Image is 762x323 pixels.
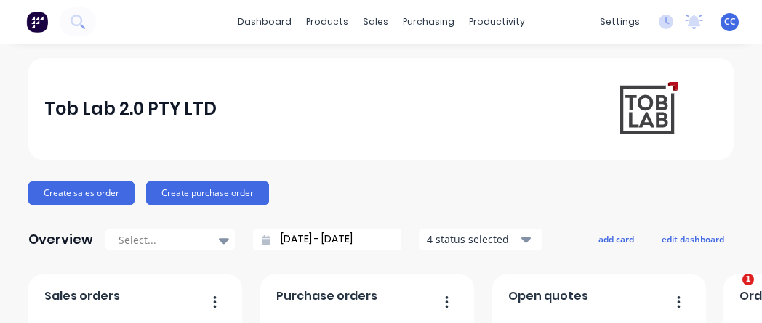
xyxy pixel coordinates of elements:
[742,274,754,285] span: 1
[230,11,299,33] a: dashboard
[593,11,647,33] div: settings
[462,11,532,33] div: productivity
[589,229,643,248] button: add card
[396,11,462,33] div: purchasing
[44,94,217,123] div: Tob Lab 2.0 PTY LTD
[276,287,377,305] span: Purchase orders
[146,181,269,205] button: Create purchase order
[28,225,93,254] div: Overview
[508,287,588,305] span: Open quotes
[724,15,736,28] span: CC
[26,11,48,33] img: Factory
[652,229,734,248] button: edit dashboard
[28,181,135,205] button: Create sales order
[44,287,120,305] span: Sales orders
[713,274,747,308] iframe: Intercom live chat
[616,78,680,139] img: Tob Lab 2.0 PTY LTD
[419,229,542,250] button: 4 status selected
[427,232,518,247] div: 4 status selected
[356,11,396,33] div: sales
[299,11,356,33] div: products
